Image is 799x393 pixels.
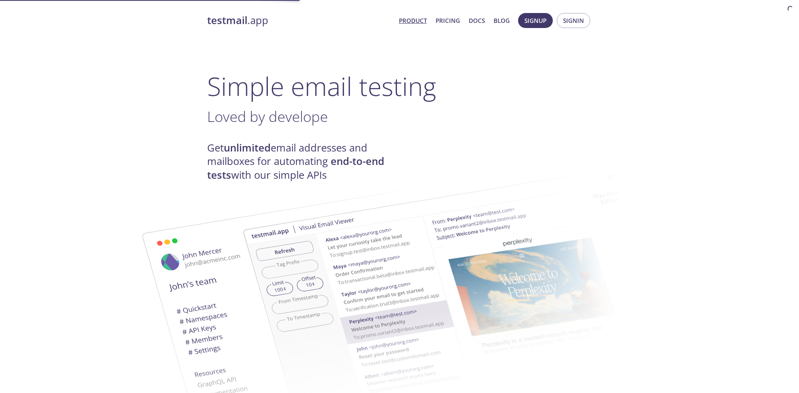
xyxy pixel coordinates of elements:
strong: testmail [207,13,247,27]
button: Signup [518,13,553,28]
h1: Simple email testing [207,71,592,101]
span: Signup [524,15,546,26]
strong: unlimited [224,141,271,155]
span: Signin [563,15,584,26]
strong: end-to-end tests [207,154,384,182]
h4: Get email addresses and mailboxes for automating with our simple APIs [207,141,400,182]
a: Blog [494,15,510,26]
button: Signin [557,13,590,28]
a: testmail.app [207,14,393,27]
a: Pricing [436,15,460,26]
a: Docs [469,15,485,26]
span: Loved by develope [207,107,328,126]
a: Product [399,15,427,26]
